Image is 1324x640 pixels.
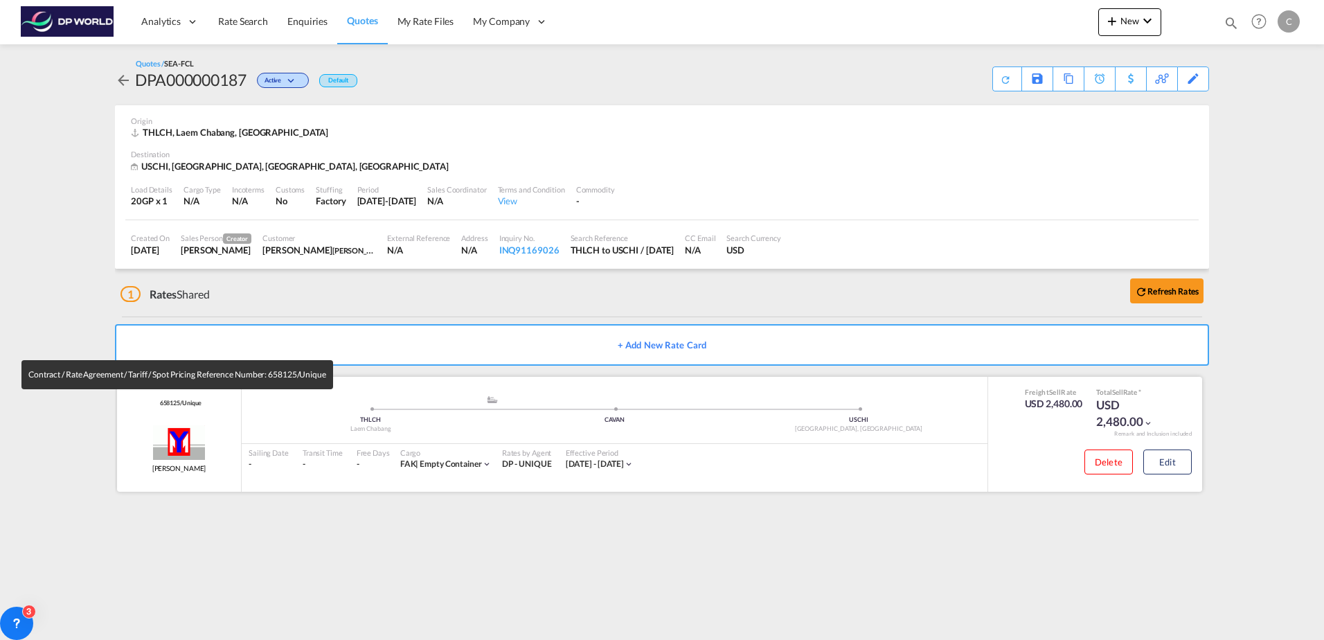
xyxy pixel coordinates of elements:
span: Creator [223,233,251,244]
span: My Company [473,15,530,28]
div: Commodity [576,184,615,195]
b: Refresh Rates [1147,286,1199,296]
div: Inquiry No. [499,233,560,243]
div: DPA000000187 [135,69,247,91]
div: Courtney Hebert [181,244,251,256]
div: Destination [131,149,1193,159]
button: icon-refreshRefresh Rates [1130,278,1204,303]
div: icon-arrow-left [115,69,135,91]
span: [PERSON_NAME] [332,245,391,256]
div: Stuffing [316,184,346,195]
div: - [303,459,343,470]
button: + Add New Rate Card [115,324,1209,366]
div: N/A [427,195,486,207]
div: Load Details [131,184,172,195]
div: - [576,195,615,207]
span: FAK [400,459,420,469]
div: Search Reference [571,233,674,243]
span: Active [265,76,285,89]
div: 15 Aug 2025 - 31 Aug 2025 [566,459,625,470]
div: CC Email [685,233,715,243]
div: Save As Template [1022,67,1053,91]
div: C [1278,10,1300,33]
span: Quotes [347,15,377,26]
div: icon-magnify [1224,15,1239,36]
div: USD [726,244,781,256]
div: N/A [184,195,221,207]
div: Sales Person [181,233,251,244]
div: 31 Aug 2025 [357,195,417,207]
md-icon: icon-refresh [1000,74,1011,85]
div: Created On [131,233,170,243]
span: CY-CY [152,463,206,473]
span: Help [1247,10,1271,33]
span: 658125/Unique [156,399,202,408]
img: Yang Ming Line [153,425,206,460]
md-icon: icon-chevron-down [1143,418,1153,428]
div: Address [461,233,487,243]
div: DP - UNIQUE [502,459,552,470]
span: Rate Search [218,15,268,27]
span: 1 [120,286,141,302]
div: Rates by Agent [502,447,552,458]
div: Shared [120,287,210,302]
span: Analytics [141,15,181,28]
md-icon: icon-chevron-down [624,459,634,469]
div: Terms and Condition [498,184,565,195]
span: [DATE] - [DATE] [566,459,625,469]
div: 20GP x 1 [131,195,172,207]
md-icon: icon-arrow-left [115,72,132,89]
div: - [357,459,359,470]
md-icon: icon-chevron-down [1139,12,1156,29]
span: Sell [1112,388,1123,396]
div: CAVAN [492,416,736,425]
div: Origin [131,116,1193,126]
div: Transit Time [303,447,343,458]
span: Sell [1049,388,1061,396]
div: INQ91169026 [499,244,560,256]
div: N/A [232,195,248,207]
div: THLCH to USCHI / 21 Aug 2025 [571,244,674,256]
div: Sailing Date [249,447,289,458]
div: [GEOGRAPHIC_DATA], [GEOGRAPHIC_DATA] [737,425,981,434]
div: Laem Chabang [249,425,492,434]
div: Incoterms [232,184,265,195]
div: Sales Coordinator [427,184,486,195]
span: THLCH, Laem Chabang, [GEOGRAPHIC_DATA] [143,127,328,138]
span: Enquiries [287,15,328,27]
span: My Rate Files [397,15,454,27]
md-icon: icon-chevron-down [285,78,301,85]
button: Delete [1084,450,1133,474]
div: Yoav Yoav [262,244,376,256]
div: Effective Period [566,447,634,458]
div: THLCH, Laem Chabang, Asia Pacific [131,126,332,139]
div: N/A [685,244,715,256]
div: Help [1247,10,1278,35]
md-icon: icon-refresh [1135,285,1147,298]
div: Total Rate [1096,387,1165,397]
div: Search Currency [726,233,781,243]
div: View [498,195,565,207]
div: Contract / Rate Agreement / Tariff / Spot Pricing Reference Number: 658125/Unique [156,399,202,408]
div: Cargo Type [184,184,221,195]
div: Quotes /SEA-FCL [136,58,194,69]
div: Period [357,184,417,195]
div: 21 Aug 2025 [131,244,170,256]
button: Edit [1143,450,1192,474]
div: Default [319,74,357,87]
span: Subject to Remarks [1137,388,1141,396]
div: Freight Rate [1025,387,1083,397]
span: DP - UNIQUE [502,459,552,469]
div: External Reference [387,233,450,243]
div: Customer [262,233,376,243]
div: Factory Stuffing [316,195,346,207]
img: c08ca190194411f088ed0f3ba295208c.png [21,6,114,37]
div: Free Days [357,447,390,458]
div: THLCH [249,416,492,425]
button: icon-plus 400-fgNewicon-chevron-down [1098,8,1161,36]
div: USCHI [737,416,981,425]
div: Cargo [400,447,492,458]
div: empty container [400,459,482,470]
div: USD 2,480.00 [1025,397,1083,411]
